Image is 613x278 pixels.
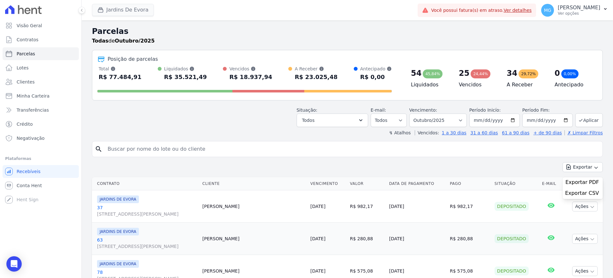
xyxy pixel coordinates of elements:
a: Lotes [3,61,79,74]
div: 29,72% [518,69,538,78]
a: Exportar CSV [565,190,600,198]
a: Transferências [3,104,79,116]
a: [DATE] [310,268,325,274]
span: [STREET_ADDRESS][PERSON_NAME] [97,243,197,250]
span: Todos [302,116,314,124]
p: [PERSON_NAME] [558,4,600,11]
a: [DATE] [310,204,325,209]
i: search [95,145,102,153]
div: Depositado [495,266,529,275]
span: JARDINS DE EVORA [97,195,139,203]
div: Vencidos [229,66,272,72]
label: Vencidos: [415,130,439,135]
div: 34 [507,68,517,78]
a: 37[STREET_ADDRESS][PERSON_NAME] [97,204,197,217]
td: R$ 982,17 [447,190,492,223]
div: 25 [459,68,469,78]
div: 0,00% [561,69,579,78]
td: R$ 280,88 [347,223,387,255]
span: MG [544,8,551,12]
div: Depositado [495,202,529,211]
span: Clientes [17,79,34,85]
span: JARDINS DE EVORA [97,228,139,235]
a: Recebíveis [3,165,79,178]
div: Antecipado [360,66,392,72]
a: ✗ Limpar Filtros [564,130,603,135]
th: Data de Pagamento [387,177,447,190]
p: Ver opções [558,11,600,16]
button: Jardins De Evora [92,4,154,16]
div: 54 [411,68,421,78]
span: Conta Hent [17,182,42,189]
a: Ver detalhes [504,8,532,13]
a: Contratos [3,33,79,46]
div: Posição de parcelas [108,55,158,63]
a: Clientes [3,75,79,88]
span: Visão Geral [17,22,42,29]
div: R$ 18.937,94 [229,72,272,82]
span: JARDINS DE EVORA [97,260,139,268]
span: Minha Carteira [17,93,49,99]
span: Contratos [17,36,38,43]
span: Exportar CSV [565,190,599,196]
h2: Parcelas [92,26,603,37]
div: A Receber [295,66,337,72]
div: Total [99,66,141,72]
a: Conta Hent [3,179,79,192]
label: ↯ Atalhos [389,130,411,135]
span: Parcelas [17,51,35,57]
a: Parcelas [3,47,79,60]
div: 45,84% [423,69,443,78]
a: + de 90 dias [534,130,562,135]
td: R$ 982,17 [347,190,387,223]
button: Todos [297,114,368,127]
input: Buscar por nome do lote ou do cliente [104,143,600,155]
td: [DATE] [387,223,447,255]
div: R$ 0,00 [360,72,392,82]
div: R$ 77.484,91 [99,72,141,82]
td: [DATE] [387,190,447,223]
span: Transferências [17,107,49,113]
label: Situação: [297,107,317,113]
div: R$ 23.025,48 [295,72,337,82]
div: Plataformas [5,155,76,163]
th: Vencimento [308,177,347,190]
a: Crédito [3,118,79,131]
div: 0 [555,68,560,78]
label: E-mail: [371,107,386,113]
span: [STREET_ADDRESS][PERSON_NAME] [97,211,197,217]
label: Período Fim: [522,107,573,114]
button: Ações [572,234,598,244]
a: Exportar PDF [565,179,600,187]
th: Valor [347,177,387,190]
h4: Antecipado [555,81,592,89]
h4: Liquidados [411,81,449,89]
span: Negativação [17,135,45,141]
a: [DATE] [310,236,325,241]
a: Negativação [3,132,79,145]
button: Ações [572,202,598,211]
a: 61 a 90 dias [502,130,529,135]
button: Aplicar [575,113,603,127]
h4: A Receber [507,81,544,89]
th: E-mail [540,177,563,190]
div: Open Intercom Messenger [6,256,22,272]
button: Ações [572,266,598,276]
h4: Vencidos [459,81,496,89]
th: Situação [492,177,540,190]
p: de [92,37,155,45]
span: Crédito [17,121,33,127]
a: 1 a 30 dias [442,130,466,135]
a: Visão Geral [3,19,79,32]
label: Período Inicío: [469,107,501,113]
a: Minha Carteira [3,90,79,102]
td: R$ 280,88 [447,223,492,255]
a: 63[STREET_ADDRESS][PERSON_NAME] [97,237,197,250]
span: Exportar PDF [565,179,599,186]
span: Você possui fatura(s) em atraso. [431,7,532,14]
label: Vencimento: [409,107,437,113]
strong: Outubro/2025 [115,38,155,44]
th: Cliente [200,177,308,190]
div: Depositado [495,234,529,243]
button: MG [PERSON_NAME] Ver opções [536,1,613,19]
